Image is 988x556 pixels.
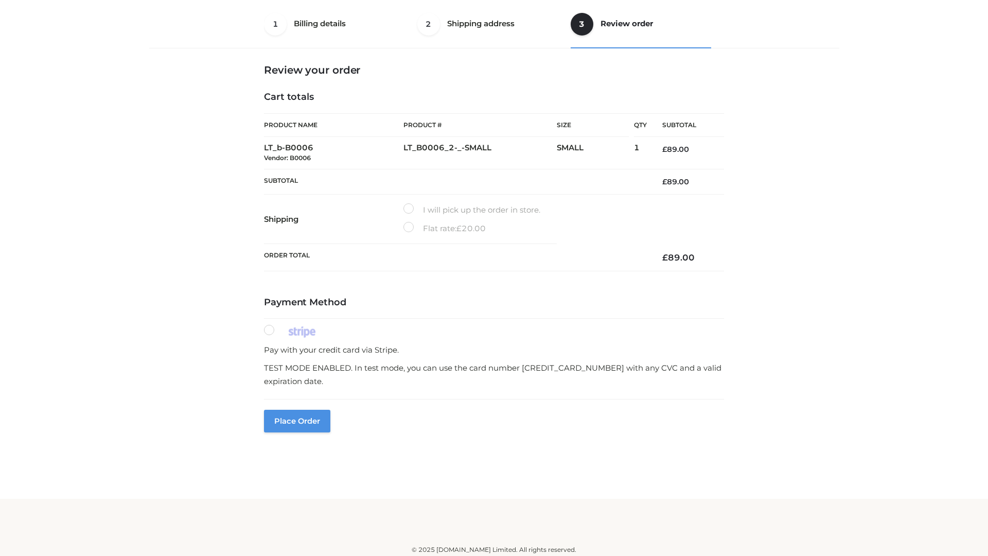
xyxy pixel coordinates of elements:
span: £ [456,223,462,233]
small: Vendor: B0006 [264,154,311,162]
th: Product # [403,113,557,137]
h4: Cart totals [264,92,724,103]
td: SMALL [557,137,634,169]
bdi: 89.00 [662,177,689,186]
th: Order Total [264,244,647,271]
label: Flat rate: [403,222,486,235]
p: TEST MODE ENABLED. In test mode, you can use the card number [CREDIT_CARD_NUMBER] with any CVC an... [264,361,724,388]
th: Shipping [264,195,403,244]
th: Size [557,114,629,137]
bdi: 89.00 [662,145,689,154]
bdi: 20.00 [456,223,486,233]
p: Pay with your credit card via Stripe. [264,343,724,357]
td: LT_B0006_2-_-SMALL [403,137,557,169]
th: Product Name [264,113,403,137]
span: £ [662,177,667,186]
span: £ [662,145,667,154]
td: 1 [634,137,647,169]
label: I will pick up the order in store. [403,203,540,217]
th: Subtotal [264,169,647,194]
bdi: 89.00 [662,252,695,263]
h3: Review your order [264,64,724,76]
th: Subtotal [647,114,724,137]
h4: Payment Method [264,297,724,308]
span: £ [662,252,668,263]
th: Qty [634,113,647,137]
div: © 2025 [DOMAIN_NAME] Limited. All rights reserved. [153,545,835,555]
td: LT_b-B0006 [264,137,403,169]
button: Place order [264,410,330,432]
